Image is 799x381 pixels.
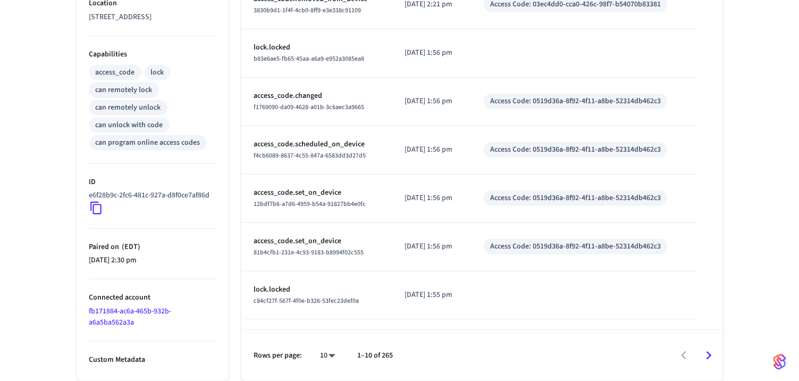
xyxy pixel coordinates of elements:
[120,242,140,252] span: ( EDT )
[89,177,216,188] p: ID
[405,289,458,301] p: [DATE] 1:55 pm
[254,284,379,295] p: lock.locked
[490,193,661,204] div: Access Code: 0519d36a-8f92-4f11-a8be-52314db462c3
[405,144,458,155] p: [DATE] 1:56 pm
[254,139,379,150] p: access_code.scheduled_on_device
[96,85,153,96] div: can remotely lock
[151,67,164,78] div: lock
[490,96,661,107] div: Access Code: 0519d36a-8f92-4f11-a8be-52314db462c3
[254,200,366,209] span: 12bdf7b6-a7d6-4959-b54a-91827bb4e0fc
[254,90,379,102] p: access_code.changed
[96,137,200,148] div: can program online access codes
[89,49,216,60] p: Capabilities
[405,96,458,107] p: [DATE] 1:56 pm
[254,151,366,160] span: f4cb6089-8637-4c55-847a-6583dd3d27d5
[490,144,661,155] div: Access Code: 0519d36a-8f92-4f11-a8be-52314db462c3
[405,47,458,59] p: [DATE] 1:56 pm
[89,292,216,303] p: Connected account
[89,12,216,23] p: [STREET_ADDRESS]
[96,120,163,131] div: can unlock with code
[89,255,216,266] p: [DATE] 2:30 pm
[89,306,172,328] a: fb171884-ac6a-465b-932b-a6a5ba562a3a
[696,343,721,368] button: Go to next page
[96,102,161,113] div: can remotely unlock
[96,67,135,78] div: access_code
[89,190,210,201] p: e6f28b9c-2fc6-481c-927a-d8f0ce7af86d
[254,54,365,63] span: b83e6ae5-fb65-45aa-a6a9-e952a3085ea8
[405,193,458,204] p: [DATE] 1:56 pm
[254,42,379,53] p: lock.locked
[89,354,216,366] p: Custom Metadata
[405,241,458,252] p: [DATE] 1:56 pm
[254,350,302,361] p: Rows per page:
[773,353,786,370] img: SeamLogoGradient.69752ec5.svg
[254,187,379,198] p: access_code.set_on_device
[490,241,661,252] div: Access Code: 0519d36a-8f92-4f11-a8be-52314db462c3
[315,348,341,363] div: 10
[254,296,359,305] span: c84cf27f-567f-4f0e-b326-53fec23def0a
[254,236,379,247] p: access_code.set_on_device
[254,103,365,112] span: f1769090-da09-4628-a01b-3c6aec3a9665
[358,350,393,361] p: 1–10 of 265
[254,248,364,257] span: 81b4cfb1-231e-4c93-9183-b8994f02c555
[89,242,216,253] p: Paired on
[254,6,361,15] span: 3830b9d1-1f4f-4cb0-8ff9-e3e338c91109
